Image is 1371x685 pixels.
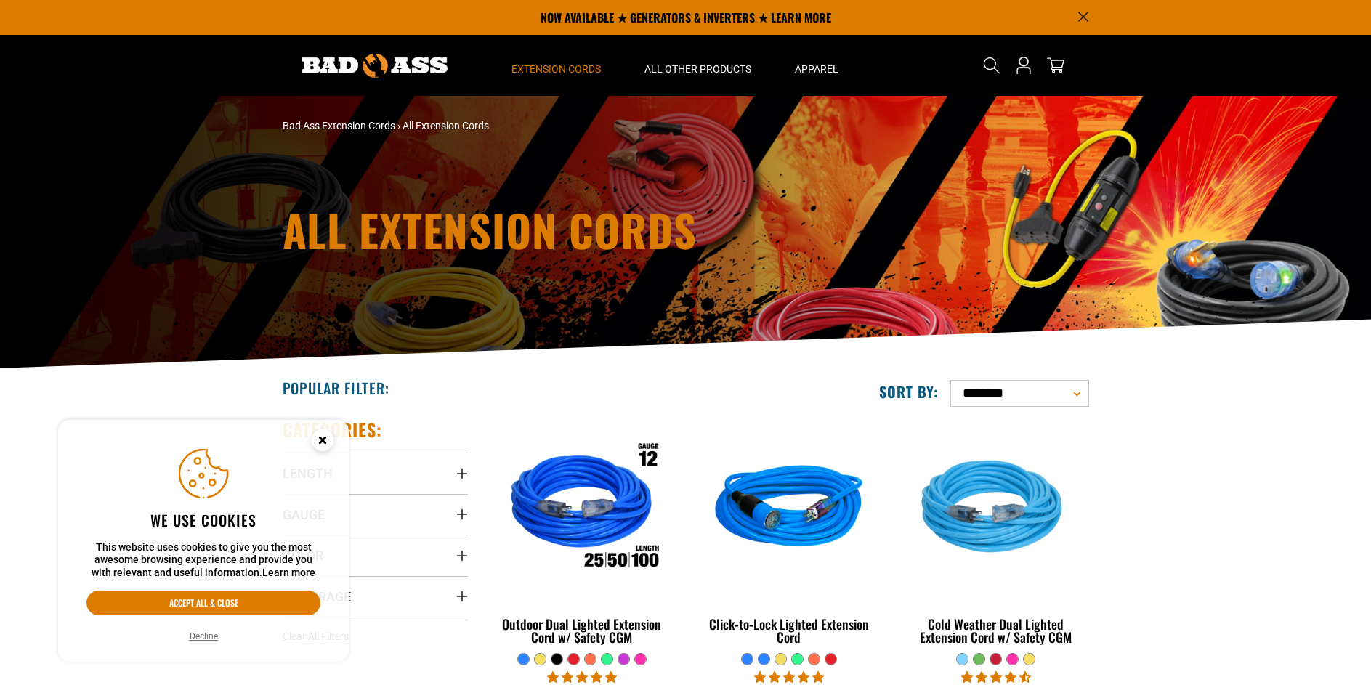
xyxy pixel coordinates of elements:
summary: Color [283,535,468,575]
div: Click-to-Lock Lighted Extension Cord [696,617,881,644]
h2: Categories: [283,418,383,441]
button: Accept all & close [86,591,320,615]
summary: Length [283,453,468,493]
a: Learn more [262,567,315,578]
aside: Cookie Consent [58,420,349,662]
span: 4.62 stars [961,670,1031,684]
a: blue Click-to-Lock Lighted Extension Cord [696,418,881,652]
h1: All Extension Cords [283,208,813,251]
img: blue [697,426,881,593]
label: Sort by: [879,382,939,401]
summary: Apparel [773,35,860,96]
span: All Extension Cords [403,120,489,131]
div: Outdoor Dual Lighted Extension Cord w/ Safety CGM [490,617,675,644]
nav: breadcrumbs [283,118,813,134]
h2: We use cookies [86,511,320,530]
img: Outdoor Dual Lighted Extension Cord w/ Safety CGM [490,426,674,593]
img: Bad Ass Extension Cords [302,54,448,78]
summary: Search [980,54,1003,77]
div: Cold Weather Dual Lighted Extension Cord w/ Safety CGM [903,617,1088,644]
span: Extension Cords [511,62,601,76]
summary: Gauge [283,494,468,535]
summary: Amperage [283,576,468,617]
a: Outdoor Dual Lighted Extension Cord w/ Safety CGM Outdoor Dual Lighted Extension Cord w/ Safety CGM [490,418,675,652]
a: Bad Ass Extension Cords [283,120,395,131]
img: Light Blue [905,426,1088,593]
span: 4.87 stars [754,670,824,684]
summary: All Other Products [623,35,773,96]
span: › [397,120,400,131]
a: Light Blue Cold Weather Dual Lighted Extension Cord w/ Safety CGM [903,418,1088,652]
summary: Extension Cords [490,35,623,96]
h2: Popular Filter: [283,378,389,397]
span: 4.81 stars [547,670,617,684]
button: Decline [185,629,222,644]
span: Apparel [795,62,838,76]
p: This website uses cookies to give you the most awesome browsing experience and provide you with r... [86,541,320,580]
span: All Other Products [644,62,751,76]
